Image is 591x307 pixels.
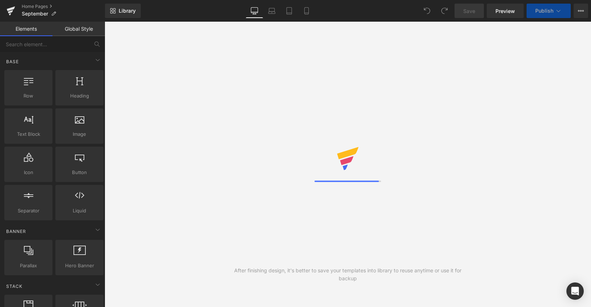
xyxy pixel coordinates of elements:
span: Banner [5,228,27,235]
a: Global Style [52,22,105,36]
button: Redo [437,4,452,18]
a: Preview [487,4,524,18]
a: Desktop [246,4,263,18]
span: Base [5,58,20,65]
a: Laptop [263,4,280,18]
span: Icon [7,169,50,176]
span: Liquid [58,207,101,215]
a: Home Pages [22,4,105,9]
span: Parallax [7,262,50,269]
span: Save [463,7,475,15]
span: Button [58,169,101,176]
span: Hero Banner [58,262,101,269]
span: Text Block [7,130,50,138]
span: Preview [495,7,515,15]
span: Separator [7,207,50,215]
a: Tablet [280,4,298,18]
div: Open Intercom Messenger [566,282,584,300]
span: Row [7,92,50,100]
span: Publish [535,8,553,14]
span: Stack [5,283,23,290]
button: Publish [527,4,571,18]
span: Heading [58,92,101,100]
a: Mobile [298,4,315,18]
button: Undo [420,4,434,18]
div: After finishing design, it's better to save your templates into library to reuse anytime or use i... [226,267,469,282]
button: More [574,4,588,18]
span: Image [58,130,101,138]
span: September [22,11,48,17]
a: New Library [105,4,141,18]
span: Library [119,8,136,14]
